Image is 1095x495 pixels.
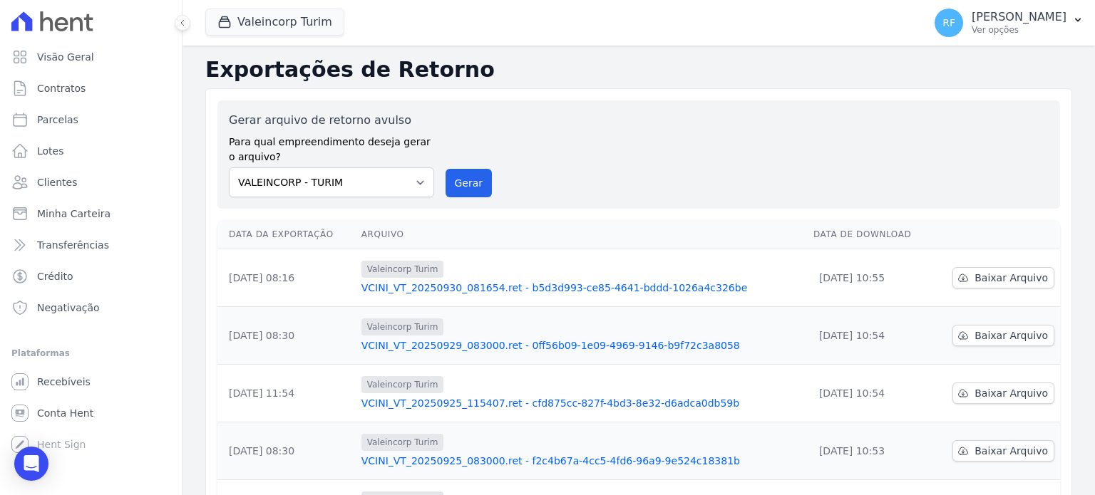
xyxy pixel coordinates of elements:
[6,231,176,259] a: Transferências
[37,301,100,315] span: Negativação
[808,220,932,249] th: Data de Download
[37,406,93,420] span: Conta Hent
[361,318,444,335] span: Valeincorp Turim
[37,81,86,95] span: Contratos
[6,137,176,165] a: Lotes
[37,375,91,389] span: Recebíveis
[446,169,493,197] button: Gerar
[361,454,802,468] a: VCINI_VT_20250925_083000.ret - f2c4b67a-4cc5-4fd6-96a9-9e524c18381b
[952,267,1054,288] a: Baixar Arquivo
[6,262,176,291] a: Crédito
[975,328,1048,343] span: Baixar Arquivo
[356,220,808,249] th: Arquivo
[37,144,64,158] span: Lotes
[361,281,802,295] a: VCINI_VT_20250930_081654.ret - b5d3d993-ce85-4641-bddd-1026a4c326be
[205,9,344,36] button: Valeincorp Turim
[952,382,1054,404] a: Baixar Arquivo
[952,325,1054,346] a: Baixar Arquivo
[6,293,176,322] a: Negativação
[11,345,170,362] div: Plataformas
[6,74,176,103] a: Contratos
[6,43,176,71] a: Visão Geral
[37,175,77,189] span: Clientes
[808,307,932,365] td: [DATE] 10:54
[217,307,356,365] td: [DATE] 08:30
[37,207,110,221] span: Minha Carteira
[808,249,932,307] td: [DATE] 10:55
[972,24,1066,36] p: Ver opções
[361,376,444,393] span: Valeincorp Turim
[975,444,1048,458] span: Baixar Arquivo
[942,18,955,28] span: RF
[361,434,444,451] span: Valeincorp Turim
[37,113,78,127] span: Parcelas
[6,168,176,197] a: Clientes
[37,238,109,252] span: Transferências
[37,50,94,64] span: Visão Geral
[361,261,444,278] span: Valeincorp Turim
[14,447,48,481] div: Open Intercom Messenger
[952,440,1054,462] a: Baixar Arquivo
[923,3,1095,43] button: RF [PERSON_NAME] Ver opções
[217,249,356,307] td: [DATE] 08:16
[229,112,434,129] label: Gerar arquivo de retorno avulso
[361,396,802,410] a: VCINI_VT_20250925_115407.ret - cfd875cc-827f-4bd3-8e32-d6adca0db59b
[229,129,434,165] label: Para qual empreendimento deseja gerar o arquivo?
[217,365,356,422] td: [DATE] 11:54
[6,199,176,228] a: Minha Carteira
[6,368,176,396] a: Recebíveis
[361,338,802,353] a: VCINI_VT_20250929_083000.ret - 0ff56b09-1e09-4969-9146-b9f72c3a8058
[217,220,356,249] th: Data da Exportação
[37,269,73,283] span: Crédito
[972,10,1066,24] p: [PERSON_NAME]
[6,399,176,427] a: Conta Hent
[808,422,932,480] td: [DATE] 10:53
[217,422,356,480] td: [DATE] 08:30
[205,57,1072,83] h2: Exportações de Retorno
[808,365,932,422] td: [DATE] 10:54
[975,271,1048,285] span: Baixar Arquivo
[975,386,1048,400] span: Baixar Arquivo
[6,105,176,134] a: Parcelas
